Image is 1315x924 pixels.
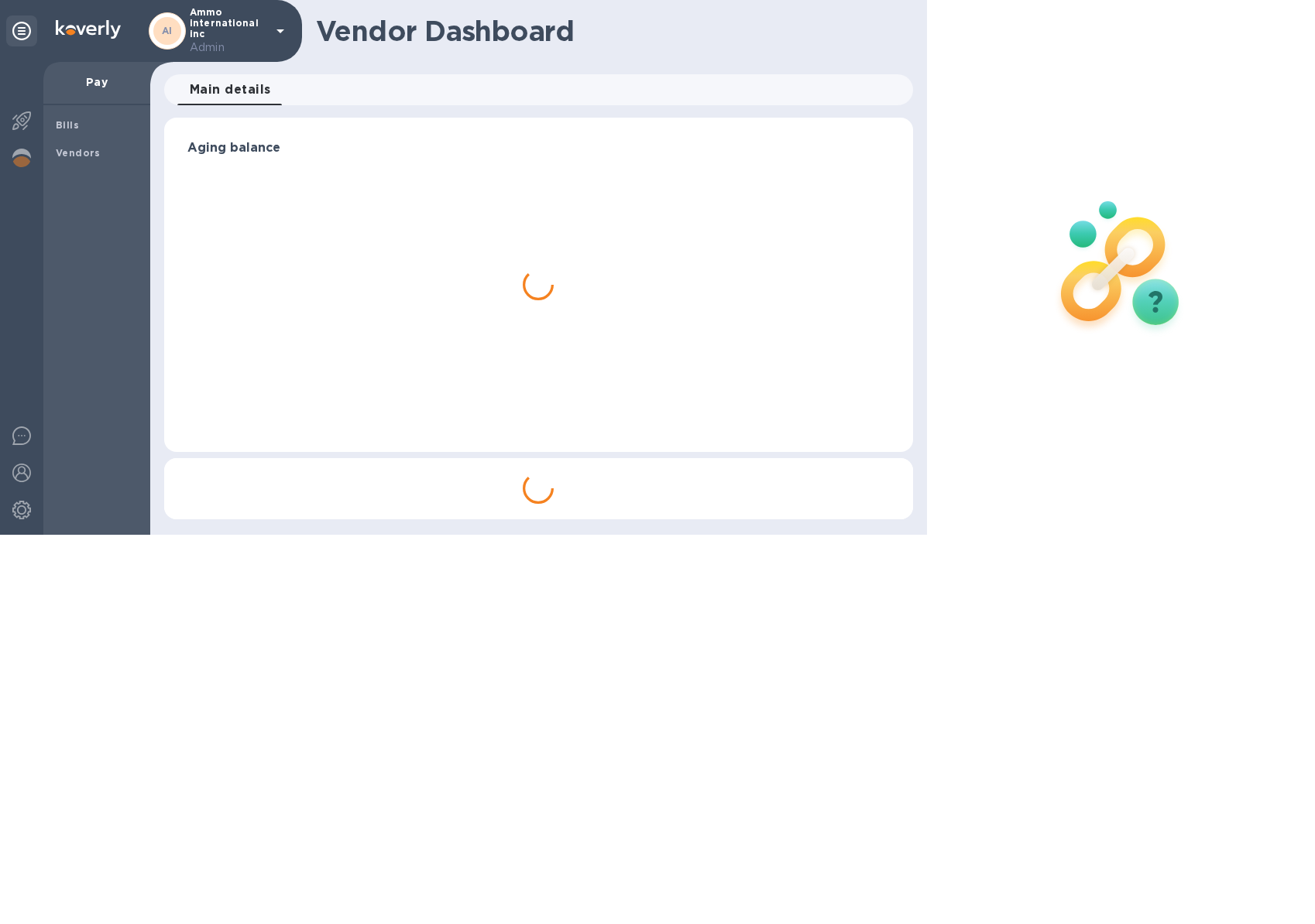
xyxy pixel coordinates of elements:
h3: Aging balance [187,141,890,156]
img: Logo [56,20,121,39]
span: Main details [190,79,271,101]
p: Pay [56,74,138,90]
b: Bills [56,119,79,131]
p: Ammo international inc [190,7,267,56]
b: AI [162,25,173,36]
p: Admin [190,39,267,56]
b: Vendors [56,147,101,159]
h1: Vendor Dashboard [316,15,902,47]
div: Unpin categories [6,15,37,46]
